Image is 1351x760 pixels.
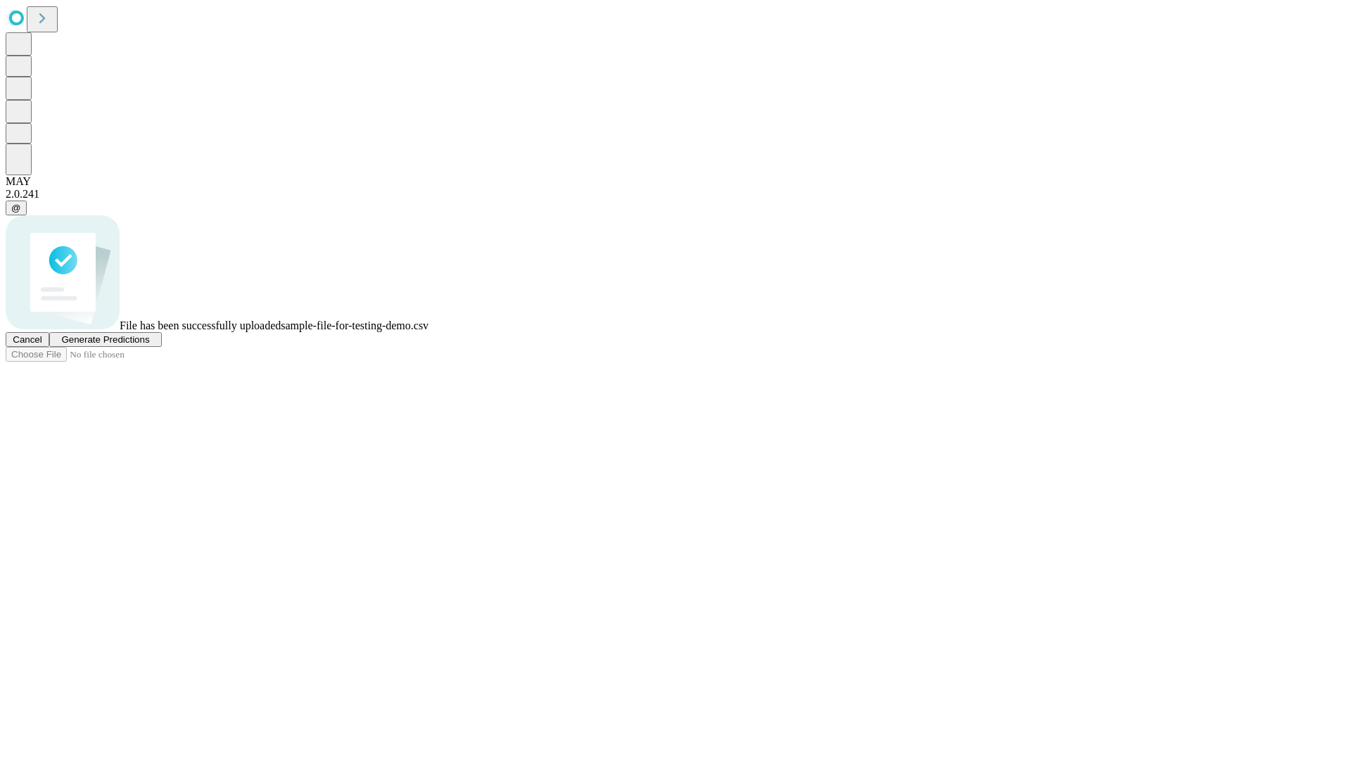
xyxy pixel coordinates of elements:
button: @ [6,201,27,215]
button: Cancel [6,332,49,347]
div: MAY [6,175,1345,188]
span: File has been successfully uploaded [120,319,281,331]
span: @ [11,203,21,213]
span: Generate Predictions [61,334,149,345]
button: Generate Predictions [49,332,162,347]
span: Cancel [13,334,42,345]
span: sample-file-for-testing-demo.csv [281,319,429,331]
div: 2.0.241 [6,188,1345,201]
